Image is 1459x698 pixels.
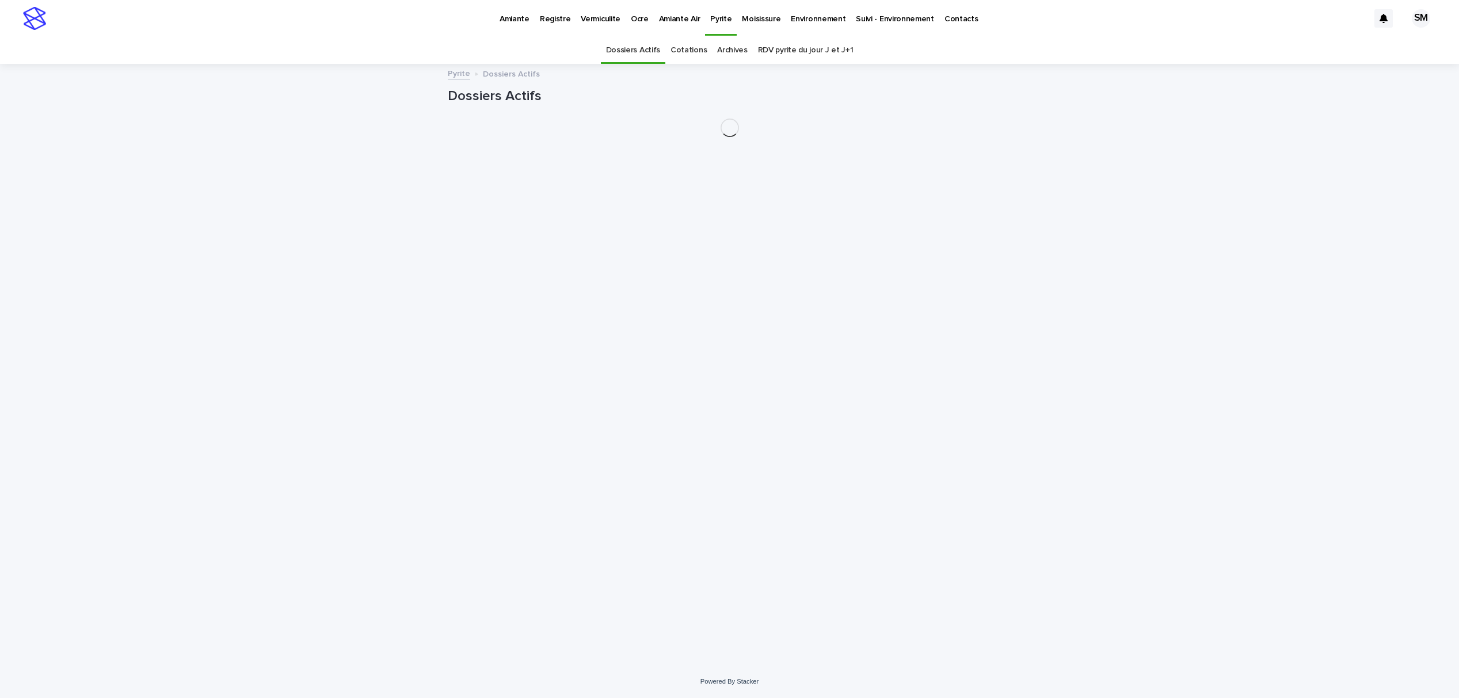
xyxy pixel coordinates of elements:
a: Archives [717,37,748,64]
a: RDV pyrite du jour J et J+1 [758,37,854,64]
h1: Dossiers Actifs [448,88,1012,105]
img: stacker-logo-s-only.png [23,7,46,30]
div: SM [1412,9,1430,28]
a: Powered By Stacker [700,678,759,685]
p: Dossiers Actifs [483,67,540,79]
a: Dossiers Actifs [606,37,660,64]
a: Pyrite [448,66,470,79]
a: Cotations [671,37,707,64]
